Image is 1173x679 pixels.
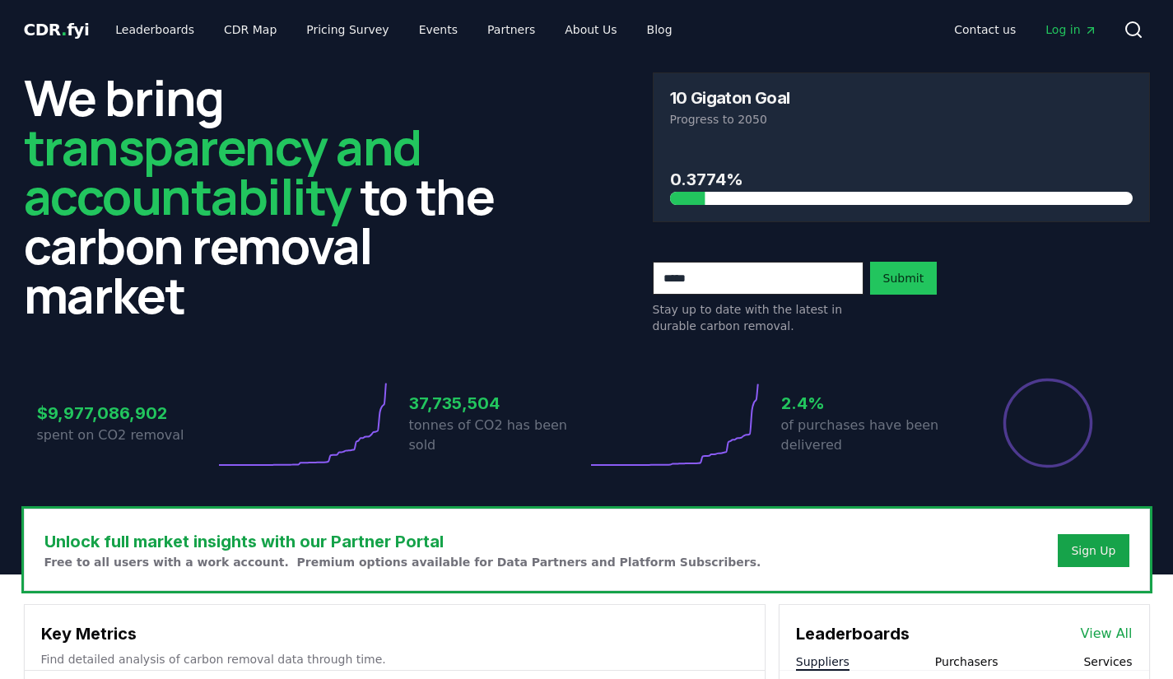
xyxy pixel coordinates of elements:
[24,113,421,230] span: transparency and accountability
[37,401,215,426] h3: $9,977,086,902
[653,301,863,334] p: Stay up to date with the latest in durable carbon removal.
[44,529,761,554] h3: Unlock full market insights with our Partner Portal
[670,111,1133,128] p: Progress to 2050
[102,15,207,44] a: Leaderboards
[1083,653,1132,670] button: Services
[211,15,290,44] a: CDR Map
[61,20,67,40] span: .
[1002,377,1094,469] div: Percentage of sales delivered
[293,15,402,44] a: Pricing Survey
[941,15,1029,44] a: Contact us
[41,651,748,667] p: Find detailed analysis of carbon removal data through time.
[37,426,215,445] p: spent on CO2 removal
[406,15,471,44] a: Events
[941,15,1110,44] nav: Main
[474,15,548,44] a: Partners
[1058,534,1129,567] button: Sign Up
[634,15,686,44] a: Blog
[102,15,685,44] nav: Main
[935,653,998,670] button: Purchasers
[41,621,748,646] h3: Key Metrics
[670,90,790,106] h3: 10 Gigaton Goal
[552,15,630,44] a: About Us
[781,416,959,455] p: of purchases have been delivered
[870,262,938,295] button: Submit
[409,416,587,455] p: tonnes of CO2 has been sold
[796,653,849,670] button: Suppliers
[24,20,90,40] span: CDR fyi
[24,18,90,41] a: CDR.fyi
[24,72,521,319] h2: We bring to the carbon removal market
[44,554,761,570] p: Free to all users with a work account. Premium options available for Data Partners and Platform S...
[781,391,959,416] h3: 2.4%
[1081,624,1133,644] a: View All
[1032,15,1110,44] a: Log in
[796,621,910,646] h3: Leaderboards
[670,167,1133,192] h3: 0.3774%
[409,391,587,416] h3: 37,735,504
[1071,542,1115,559] a: Sign Up
[1045,21,1096,38] span: Log in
